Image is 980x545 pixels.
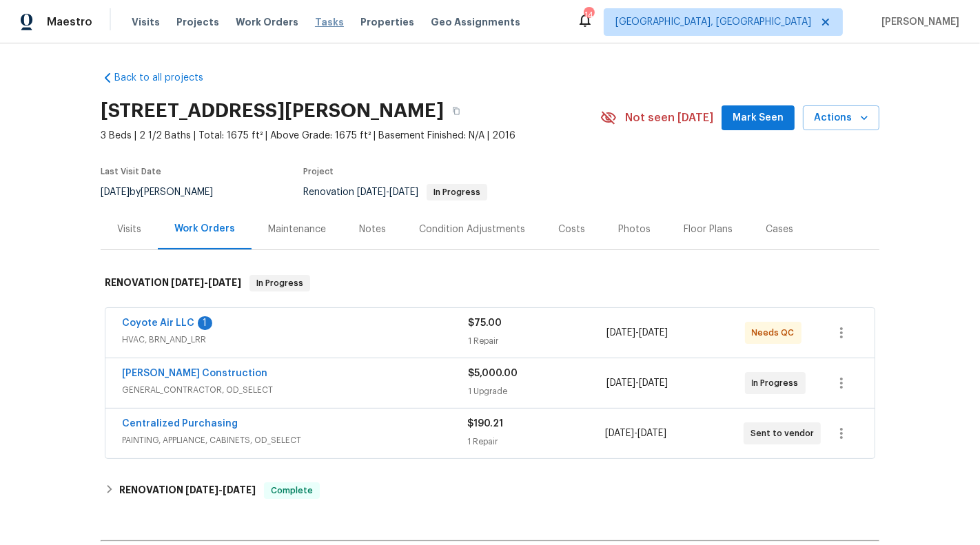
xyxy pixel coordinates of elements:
span: Tasks [315,17,344,27]
div: RENOVATION [DATE]-[DATE]Complete [101,474,879,507]
span: [DATE] [171,278,204,287]
span: HVAC, BRN_AND_LRR [122,333,468,347]
span: Work Orders [236,15,298,29]
span: [DATE] [638,429,667,438]
span: Last Visit Date [101,167,161,176]
h6: RENOVATION [119,482,256,499]
span: Project [303,167,334,176]
span: $75.00 [468,318,502,328]
span: Needs QC [752,326,800,340]
button: Copy Address [444,99,469,123]
span: Projects [176,15,219,29]
div: Work Orders [174,222,235,236]
span: [DATE] [389,187,418,197]
span: PAINTING, APPLIANCE, CABINETS, OD_SELECT [122,433,467,447]
span: Geo Assignments [431,15,520,29]
a: Back to all projects [101,71,233,85]
span: Renovation [303,187,487,197]
div: 1 Repair [468,334,606,348]
span: [DATE] [639,378,668,388]
button: Actions [803,105,879,131]
a: Coyote Air LLC [122,318,194,328]
span: [DATE] [357,187,386,197]
span: [PERSON_NAME] [876,15,959,29]
span: Visits [132,15,160,29]
span: In Progress [428,188,486,196]
div: by [PERSON_NAME] [101,184,229,200]
span: - [606,326,668,340]
a: [PERSON_NAME] Construction [122,369,267,378]
span: Actions [814,110,868,127]
span: In Progress [752,376,804,390]
span: [DATE] [606,429,635,438]
div: Floor Plans [684,223,733,236]
span: [DATE] [606,378,635,388]
span: Properties [360,15,414,29]
span: $5,000.00 [468,369,518,378]
div: 1 [198,316,212,330]
span: In Progress [251,276,309,290]
div: RENOVATION [DATE]-[DATE]In Progress [101,261,879,305]
div: Photos [618,223,651,236]
div: Notes [359,223,386,236]
span: 3 Beds | 2 1/2 Baths | Total: 1675 ft² | Above Grade: 1675 ft² | Basement Finished: N/A | 2016 [101,129,600,143]
span: [DATE] [606,328,635,338]
div: 1 Upgrade [468,384,606,398]
div: Maintenance [268,223,326,236]
div: Cases [766,223,793,236]
span: [DATE] [208,278,241,287]
div: Condition Adjustments [419,223,525,236]
span: $190.21 [467,419,503,429]
h6: RENOVATION [105,275,241,291]
div: Costs [558,223,585,236]
span: - [357,187,418,197]
div: 14 [584,8,593,22]
span: - [606,376,668,390]
span: Mark Seen [733,110,784,127]
span: [DATE] [185,485,218,495]
div: Visits [117,223,141,236]
span: [DATE] [101,187,130,197]
span: - [171,278,241,287]
span: - [185,485,256,495]
span: Not seen [DATE] [625,111,713,125]
span: [DATE] [223,485,256,495]
h2: [STREET_ADDRESS][PERSON_NAME] [101,104,444,118]
div: 1 Repair [467,435,605,449]
span: [DATE] [639,328,668,338]
a: Centralized Purchasing [122,419,238,429]
span: GENERAL_CONTRACTOR, OD_SELECT [122,383,468,397]
span: Maestro [47,15,92,29]
span: - [606,426,667,440]
span: Sent to vendor [751,426,819,440]
button: Mark Seen [722,105,795,131]
span: Complete [265,484,318,497]
span: [GEOGRAPHIC_DATA], [GEOGRAPHIC_DATA] [615,15,811,29]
